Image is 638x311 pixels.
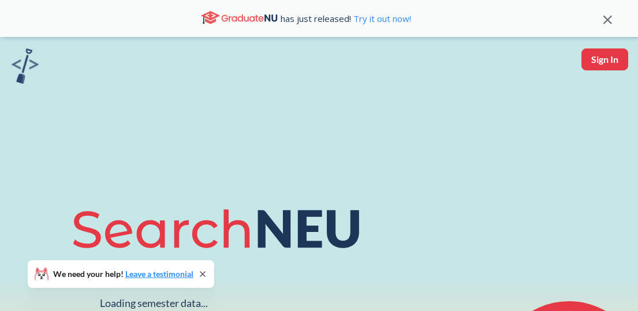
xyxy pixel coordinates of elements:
[12,48,39,87] a: sandbox logo
[351,13,411,24] a: Try it out now!
[581,48,628,70] button: Sign In
[281,12,411,25] span: has just released!
[12,48,39,84] img: sandbox logo
[100,297,208,310] div: Loading semester data...
[125,269,193,279] a: Leave a testimonial
[53,270,193,278] span: We need your help!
